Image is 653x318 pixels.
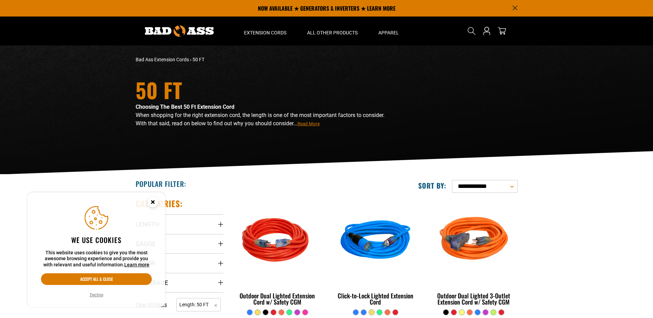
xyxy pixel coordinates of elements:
[378,30,399,36] span: Apparel
[136,234,223,253] summary: Gauge
[136,111,387,128] p: When shopping for the right extension cord, the length is one of the most important factors to co...
[176,298,221,311] span: Length: 50 FT
[297,121,320,126] span: Read More
[41,250,152,268] p: This website uses cookies to give you the most awesome browsing experience and provide you with r...
[332,202,419,281] img: blue
[430,293,517,305] div: Outdoor Dual Lighted 3-Outlet Extension Cord w/ Safety CGM
[88,291,105,298] button: Decline
[234,202,321,281] img: Red
[136,253,223,273] summary: Color
[297,17,368,45] summary: All Other Products
[307,30,358,36] span: All Other Products
[136,79,387,100] h1: 50 FT
[418,181,446,190] label: Sort by:
[244,30,286,36] span: Extension Cords
[234,17,297,45] summary: Extension Cords
[430,198,517,309] a: orange Outdoor Dual Lighted 3-Outlet Extension Cord w/ Safety CGM
[190,57,191,62] span: ›
[331,198,419,309] a: blue Click-to-Lock Lighted Extension Cord
[368,17,409,45] summary: Apparel
[136,104,234,110] strong: Choosing The Best 50 Ft Extension Cord
[28,192,165,307] aside: Cookie Consent
[41,273,152,285] button: Accept all & close
[331,293,419,305] div: Click-to-Lock Lighted Extension Cord
[136,57,189,62] a: Bad Ass Extension Cords
[124,262,149,267] a: Learn more
[234,293,322,305] div: Outdoor Dual Lighted Extension Cord w/ Safety CGM
[136,214,223,234] summary: Length
[145,25,214,37] img: Bad Ass Extension Cords
[176,301,221,308] a: Length: 50 FT
[192,57,204,62] span: 50 FT
[136,179,186,188] h2: Popular Filter:
[41,235,152,244] h2: We use cookies
[234,198,322,309] a: Red Outdoor Dual Lighted Extension Cord w/ Safety CGM
[136,56,387,63] nav: breadcrumbs
[136,273,223,292] summary: Amperage
[136,302,167,307] span: Clear All Filters
[466,25,477,36] summary: Search
[430,202,517,281] img: orange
